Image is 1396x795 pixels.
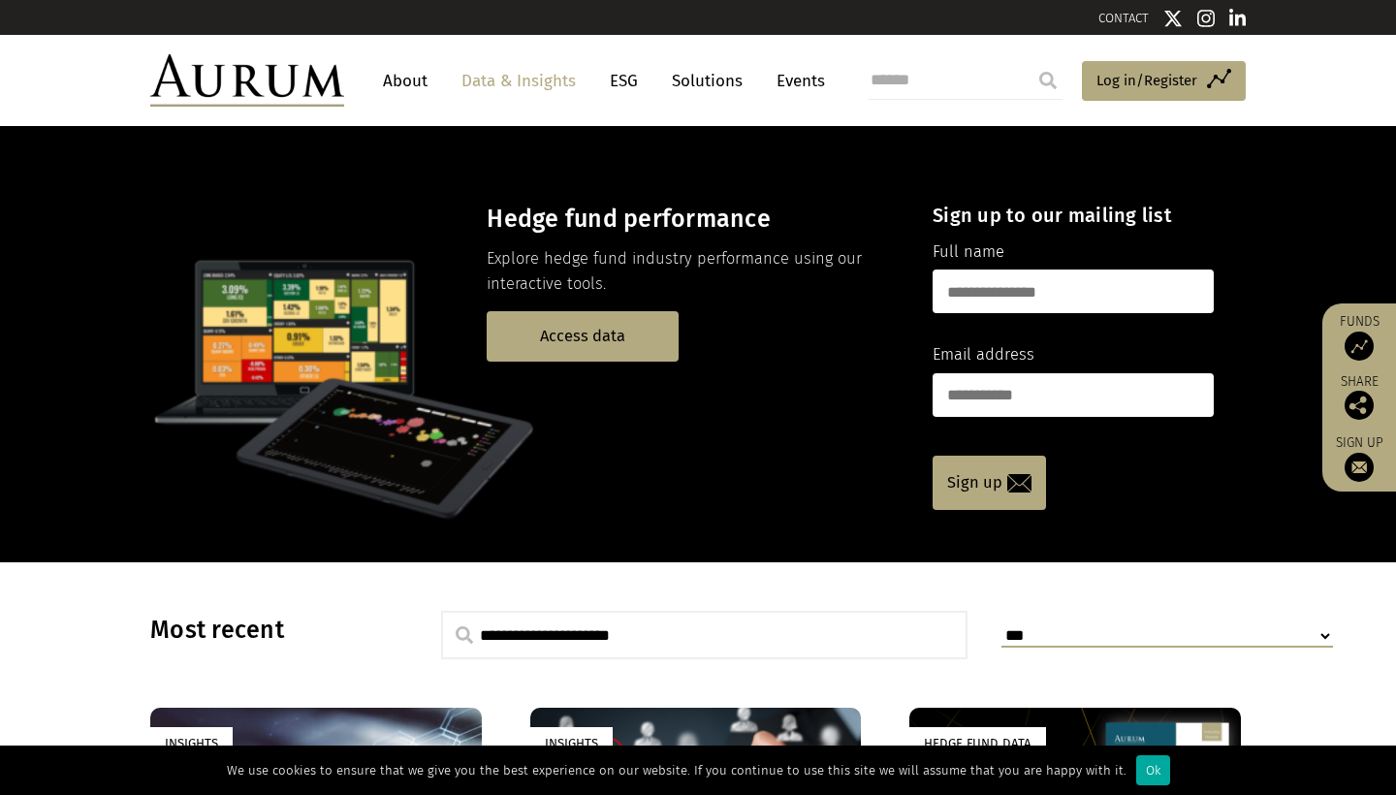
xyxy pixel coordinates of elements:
[150,727,233,759] div: Insights
[150,616,393,645] h3: Most recent
[456,626,473,644] img: search.svg
[150,54,344,107] img: Aurum
[1229,9,1247,28] img: Linkedin icon
[1136,755,1170,785] div: Ok
[487,205,899,234] h3: Hedge fund performance
[909,727,1046,759] div: Hedge Fund Data
[662,63,752,99] a: Solutions
[1098,11,1149,25] a: CONTACT
[600,63,648,99] a: ESG
[933,239,1004,265] label: Full name
[933,342,1034,367] label: Email address
[1082,61,1246,102] a: Log in/Register
[1332,375,1386,420] div: Share
[530,727,613,759] div: Insights
[1345,391,1374,420] img: Share this post
[1029,61,1067,100] input: Submit
[452,63,586,99] a: Data & Insights
[487,311,679,361] a: Access data
[1345,332,1374,361] img: Access Funds
[1332,313,1386,361] a: Funds
[1332,434,1386,482] a: Sign up
[1007,474,1031,493] img: email-icon
[1197,9,1215,28] img: Instagram icon
[767,63,825,99] a: Events
[373,63,437,99] a: About
[933,204,1214,227] h4: Sign up to our mailing list
[1163,9,1183,28] img: Twitter icon
[1345,453,1374,482] img: Sign up to our newsletter
[487,246,899,298] p: Explore hedge fund industry performance using our interactive tools.
[933,456,1046,510] a: Sign up
[1096,69,1197,92] span: Log in/Register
